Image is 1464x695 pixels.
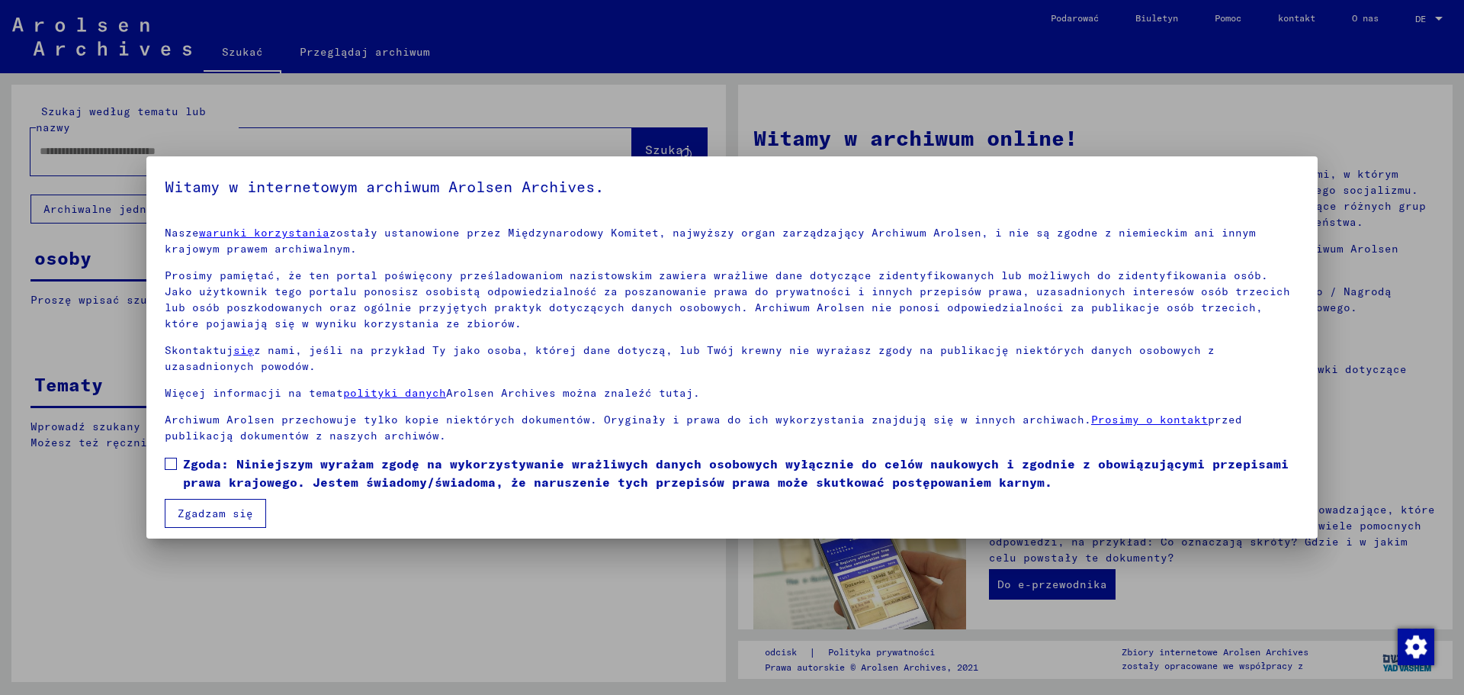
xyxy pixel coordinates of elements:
[1397,628,1433,664] div: Zmiana zgody
[165,499,266,528] button: Zgadzam się
[165,413,1242,442] font: przed publikacją dokumentów z naszych archiwów.
[1398,629,1434,665] img: Zmiana zgody
[165,226,1256,256] font: zostały ustanowione przez Międzynarodowy Komitet, najwyższy organ zarządzający Archiwum Arolsen, ...
[183,456,1289,490] font: Zgoda: Niniejszym wyrażam zgodę na wykorzystywanie wrażliwych danych osobowych wyłącznie do celów...
[446,386,700,400] font: Arolsen Archives można znaleźć tutaj.
[165,343,233,357] font: Skontaktuj
[343,386,446,400] a: polityki danych
[165,269,1290,330] font: Prosimy pamiętać, że ten portal poświęcony prześladowaniom nazistowskim zawiera wrażliwe dane dot...
[1091,413,1208,426] a: Prosimy o kontakt
[199,226,329,240] a: warunki korzystania
[165,177,604,196] font: Witamy w internetowym archiwum Arolsen Archives.
[165,343,1215,373] font: z nami, jeśli na przykład Ty jako osoba, której dane dotyczą, lub Twój krewny nie wyrażasz zgody ...
[165,226,199,240] font: Nasze
[233,343,254,357] a: się
[178,507,253,520] font: Zgadzam się
[165,413,1091,426] font: Archiwum Arolsen przechowuje tylko kopie niektórych dokumentów. Oryginały i prawa do ich wykorzys...
[165,386,343,400] font: Więcej informacji na temat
